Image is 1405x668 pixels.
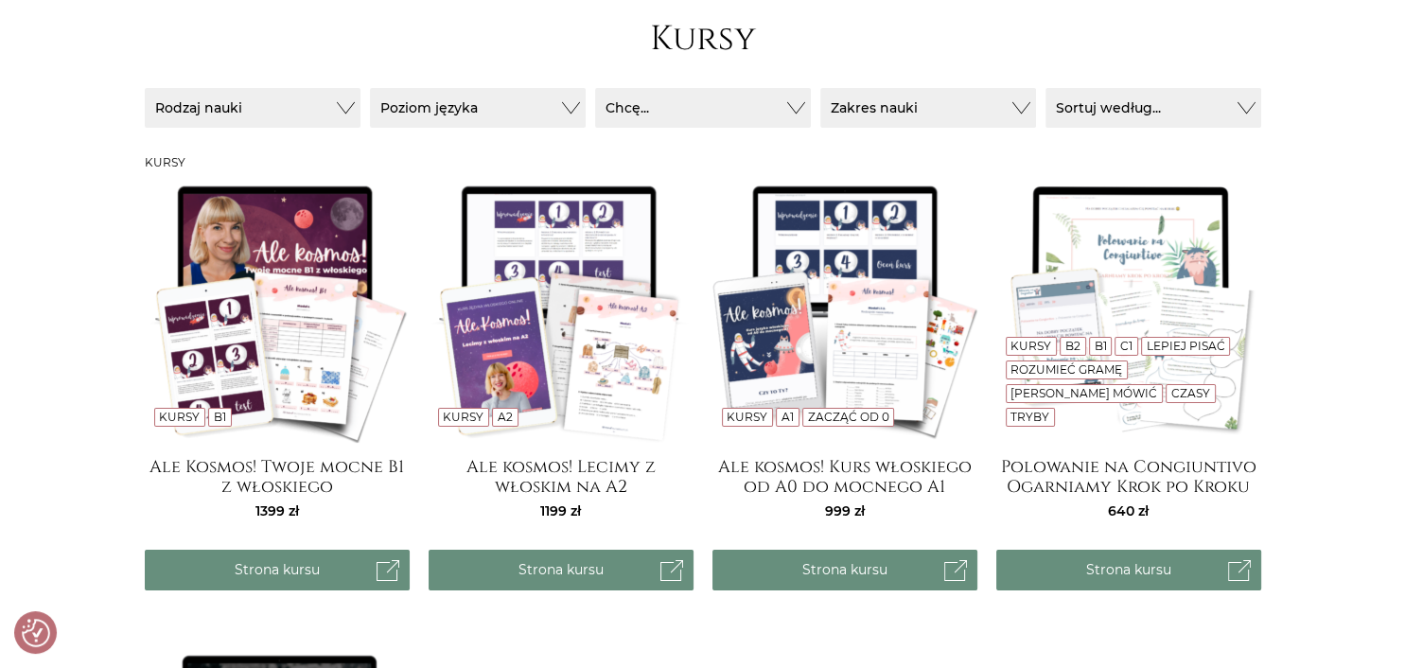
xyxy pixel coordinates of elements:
a: B1 [214,410,226,424]
button: Sortuj według... [1045,88,1261,128]
a: Ale kosmos! Kurs włoskiego od A0 do mocnego A1 [712,457,977,495]
a: Kursy [727,410,767,424]
h3: Kursy [145,156,1261,169]
a: Polowanie na Congiuntivo Ogarniamy Krok po Kroku [996,457,1261,495]
a: A2 [498,410,513,424]
span: 1199 [540,502,581,519]
span: 640 [1108,502,1149,519]
a: Ale Kosmos! Twoje mocne B1 z włoskiego [145,457,410,495]
a: Strona kursu [429,550,694,590]
a: B2 [1065,339,1080,353]
a: Zacząć od 0 [807,410,888,424]
a: Tryby [1010,410,1049,424]
button: Preferencje co do zgód [22,619,50,647]
a: Strona kursu [145,550,410,590]
button: Rodzaj nauki [145,88,360,128]
button: Zakres nauki [820,88,1036,128]
a: Ale kosmos! Lecimy z włoskim na A2 [429,457,694,495]
a: Strona kursu [712,550,977,590]
a: Czasy [1171,386,1210,400]
a: Kursy [443,410,483,424]
span: 1399 [255,502,299,519]
button: Chcę... [595,88,811,128]
a: Lepiej pisać [1147,339,1225,353]
span: 999 [825,502,865,519]
a: A1 [782,410,794,424]
a: Strona kursu [996,550,1261,590]
a: B1 [1094,339,1106,353]
h1: Kursy [650,19,756,60]
img: Revisit consent button [22,619,50,647]
button: Poziom języka [370,88,586,128]
a: Kursy [159,410,200,424]
a: [PERSON_NAME] mówić [1010,386,1157,400]
a: Kursy [1010,339,1051,353]
a: C1 [1120,339,1133,353]
a: Rozumieć gramę [1010,362,1122,377]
